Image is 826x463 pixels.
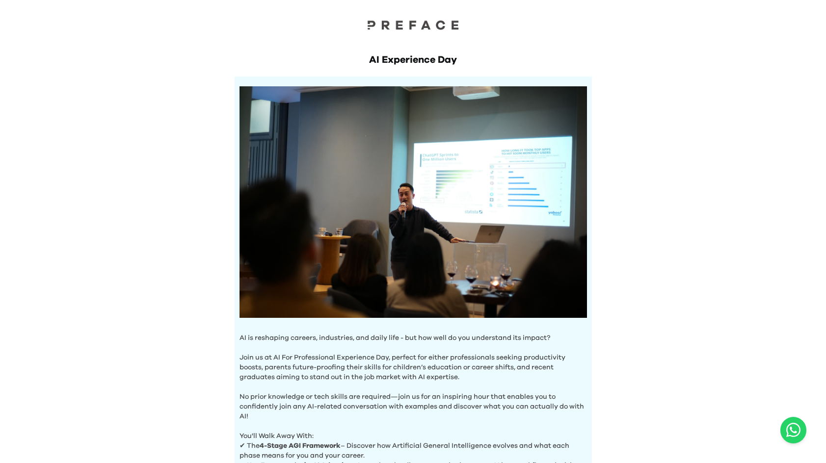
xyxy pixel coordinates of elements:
h1: AI Experience Day [235,53,592,67]
p: No prior knowledge or tech skills are required—join us for an inspiring hour that enables you to ... [240,382,587,421]
a: Chat with us on WhatsApp [780,417,806,443]
a: Preface Logo [364,20,462,33]
button: Open WhatsApp chat [780,417,806,443]
p: You'll Walk Away With: [240,421,587,441]
b: 4-Stage AGI Framework [260,442,341,449]
img: Hero Image [240,86,587,318]
p: ✔ The – Discover how Artificial General Intelligence evolves and what each phase means for you an... [240,441,587,461]
p: AI is reshaping careers, industries, and daily life - but how well do you understand its impact? [240,333,587,343]
p: Join us at AI For Professional Experience Day, perfect for either professionals seeking productiv... [240,343,587,382]
img: Preface Logo [364,20,462,30]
